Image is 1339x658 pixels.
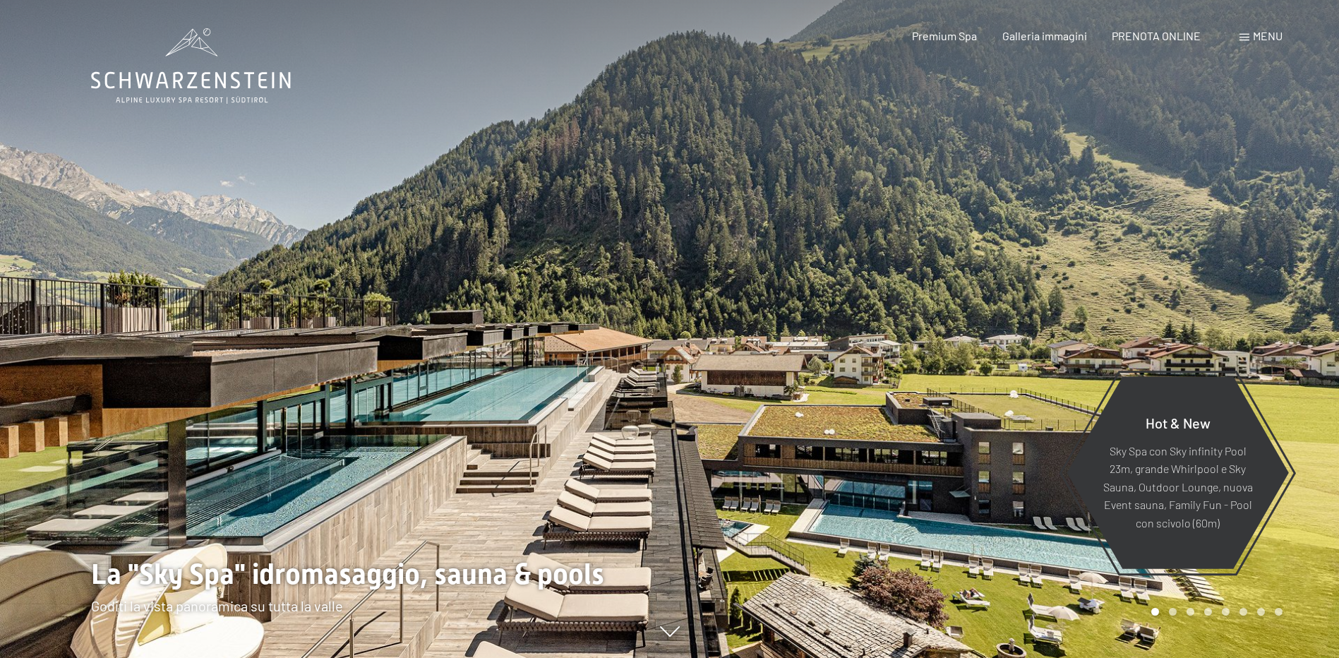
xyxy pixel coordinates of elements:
a: Hot & New Sky Spa con Sky infinity Pool 23m, grande Whirlpool e Sky Sauna, Outdoor Lounge, nuova ... [1066,376,1290,570]
a: Premium Spa [912,29,977,42]
div: Carousel Page 3 [1187,608,1194,616]
div: Carousel Page 4 [1204,608,1212,616]
div: Carousel Page 7 [1257,608,1265,616]
div: Carousel Page 5 [1222,608,1230,616]
div: Carousel Page 6 [1239,608,1247,616]
span: Menu [1253,29,1283,42]
div: Carousel Page 8 [1275,608,1283,616]
div: Carousel Page 2 [1169,608,1177,616]
a: PRENOTA ONLINE [1112,29,1201,42]
p: Sky Spa con Sky infinity Pool 23m, grande Whirlpool e Sky Sauna, Outdoor Lounge, nuova Event saun... [1101,441,1254,532]
div: Carousel Pagination [1146,608,1283,616]
div: Carousel Page 1 (Current Slide) [1151,608,1159,616]
a: Galleria immagini [1002,29,1087,42]
span: Hot & New [1146,414,1211,431]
